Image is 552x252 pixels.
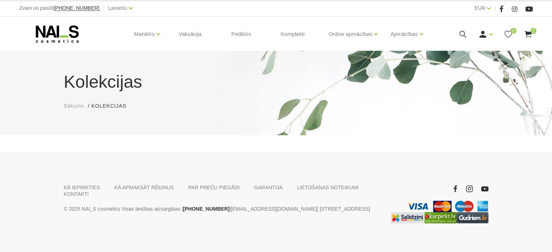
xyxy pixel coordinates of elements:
[108,4,127,12] a: Latviešu
[328,20,372,49] a: Online apmācības
[231,205,317,213] a: [EMAIL_ADDRESS][DOMAIN_NAME]
[504,30,513,39] a: 0
[425,212,457,223] img: Lielākais Latvijas interneta veikalu preču meklētājs
[103,4,105,13] span: |
[391,20,418,49] a: Apmācības
[524,30,533,39] a: 2
[457,212,488,223] a: https://www.gudriem.lv/veikali/lv
[475,4,486,12] a: EUR
[91,102,134,110] li: Kolekcijas
[457,212,488,223] img: www.gudriem.lv/veikali/lv
[391,212,425,223] img: Labākā cena interneta veikalos - Samsung, Cena, iPhone, Mobilie telefoni
[173,17,207,51] a: Vaksācija
[114,184,174,191] a: KĀ APMAKSĀT RĒĶINUS
[188,184,240,191] a: PAR PREČU PIEGĀDI
[511,28,516,34] span: 0
[19,4,99,13] div: Zvani un pasūti
[64,102,85,110] a: Sākums
[64,191,89,197] a: KONTAKTI
[494,4,496,13] span: |
[254,184,283,191] a: GARANTIJA
[297,184,359,191] a: LIETOŠANAS NOTEIKUMI
[64,205,380,213] p: © 2025 NAI_S cosmetics Visas tiesības aizsargātas | | | [STREET_ADDRESS]
[64,69,488,95] h1: Kolekcijas
[531,28,536,34] span: 2
[64,184,100,191] a: KĀ IEPIRKTIES
[275,17,311,51] a: Komplekti
[64,103,85,109] span: Sākums
[54,5,99,11] a: [PHONE_NUMBER]
[134,20,155,49] a: Manikīrs
[183,205,229,213] a: [PHONE_NUMBER]
[225,17,257,51] a: Pedikīrs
